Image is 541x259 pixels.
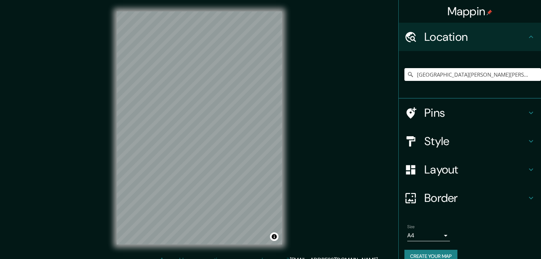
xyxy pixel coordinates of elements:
[424,30,527,44] h4: Location
[447,4,493,18] h4: Mappin
[487,10,492,15] img: pin-icon.png
[478,231,533,251] iframe: Help widget launcher
[399,99,541,127] div: Pins
[424,106,527,120] h4: Pins
[424,134,527,148] h4: Style
[407,230,450,241] div: A4
[424,191,527,205] h4: Border
[399,155,541,184] div: Layout
[424,162,527,177] h4: Layout
[407,224,415,230] label: Size
[404,68,541,81] input: Pick your city or area
[270,232,279,241] button: Toggle attribution
[117,11,282,244] canvas: Map
[399,127,541,155] div: Style
[399,184,541,212] div: Border
[399,23,541,51] div: Location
